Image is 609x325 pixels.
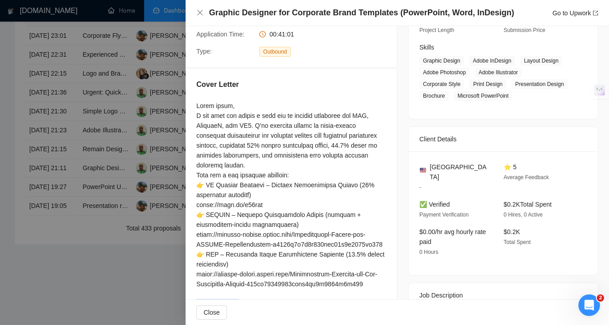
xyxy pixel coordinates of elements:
[552,9,598,17] a: Go to Upworkexport
[10,65,28,83] img: Profile image for Mariia
[32,240,51,250] div: Mariia
[196,48,212,55] span: Type:
[209,7,514,18] h4: Graphic Designer for Corporate Brand Templates (PowerPoint, Word, InDesign)
[32,32,84,39] span: Оцініть бесіду
[32,174,51,183] div: Mariia
[10,231,28,249] img: Profile image for Mariia
[419,249,438,255] span: 0 Hours
[53,240,96,250] div: • 1 тиж. тому
[32,140,51,150] div: Mariia
[53,140,91,150] div: • 1 дн. тому
[32,74,51,83] div: Mariia
[53,174,91,183] div: • 5 дн. тому
[475,68,521,77] span: Adobe Illustrator
[419,283,587,307] div: Job Description
[419,127,587,151] div: Client Details
[196,9,204,16] span: close
[196,9,204,17] button: Close
[504,228,520,235] span: $0.2K
[10,198,28,216] img: Profile image for Mariia
[5,265,32,271] span: Головна
[196,305,227,320] button: Close
[56,4,126,19] h1: Повідомлення
[32,41,50,50] div: Nazar
[504,163,517,171] span: ⭐ 5
[469,79,506,89] span: Print Design
[419,91,449,101] span: Brochure
[52,41,98,50] div: • 19 год. тому
[454,91,512,101] span: Microsoft PowerPoint
[32,207,51,217] div: Mariia
[196,31,245,38] span: Application Time:
[512,79,568,89] span: Presentation Design
[419,79,464,89] span: Corporate Style
[10,165,28,183] img: Profile image for Mariia
[32,107,51,117] div: Mariia
[504,201,552,208] span: $0.2K Total Spent
[419,56,464,66] span: Graphic Design
[53,207,91,217] div: • 6 дн. тому
[269,31,294,38] span: 00:41:01
[578,294,600,316] iframe: To enrich screen reader interactions, please activate Accessibility in Grammarly extension settings
[419,184,421,190] span: -
[108,242,144,278] button: Допомога
[37,265,89,271] span: Повідомлення
[53,74,99,83] div: • 22 год. тому
[469,56,515,66] span: Adobe InDesign
[10,98,28,116] img: Profile image for Mariia
[196,79,239,90] h5: Cover Letter
[430,162,489,182] span: [GEOGRAPHIC_DATA]
[158,4,174,20] div: Закрити
[110,265,142,271] span: Допомога
[72,242,108,278] button: Запити
[419,44,434,51] span: Skills
[520,56,562,66] span: Layout Design
[10,131,28,149] img: Profile image for Mariia
[259,47,291,57] span: Outbound
[78,265,102,271] span: Запити
[53,107,91,117] div: • 1 дн. тому
[24,215,157,233] button: Напишіть нам повідомлення
[146,265,178,271] span: Завдання
[593,10,598,16] span: export
[419,228,486,245] span: $0.00/hr avg hourly rate paid
[419,201,450,208] span: ✅ Verified
[420,167,426,173] img: 🇺🇸
[504,174,549,181] span: Average Feedback
[504,212,543,218] span: 0 Hires, 0 Active
[10,32,28,50] img: Profile image for Nazar
[504,27,545,33] span: Submission Price
[597,294,604,302] span: 2
[504,239,531,245] span: Total Spent
[419,27,454,33] span: Project Length
[204,307,220,317] span: Close
[144,242,180,278] button: Завдання
[419,212,468,218] span: Payment Verification
[259,31,266,37] span: clock-circle
[36,242,72,278] button: Повідомлення
[419,68,469,77] span: Adobe Photoshop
